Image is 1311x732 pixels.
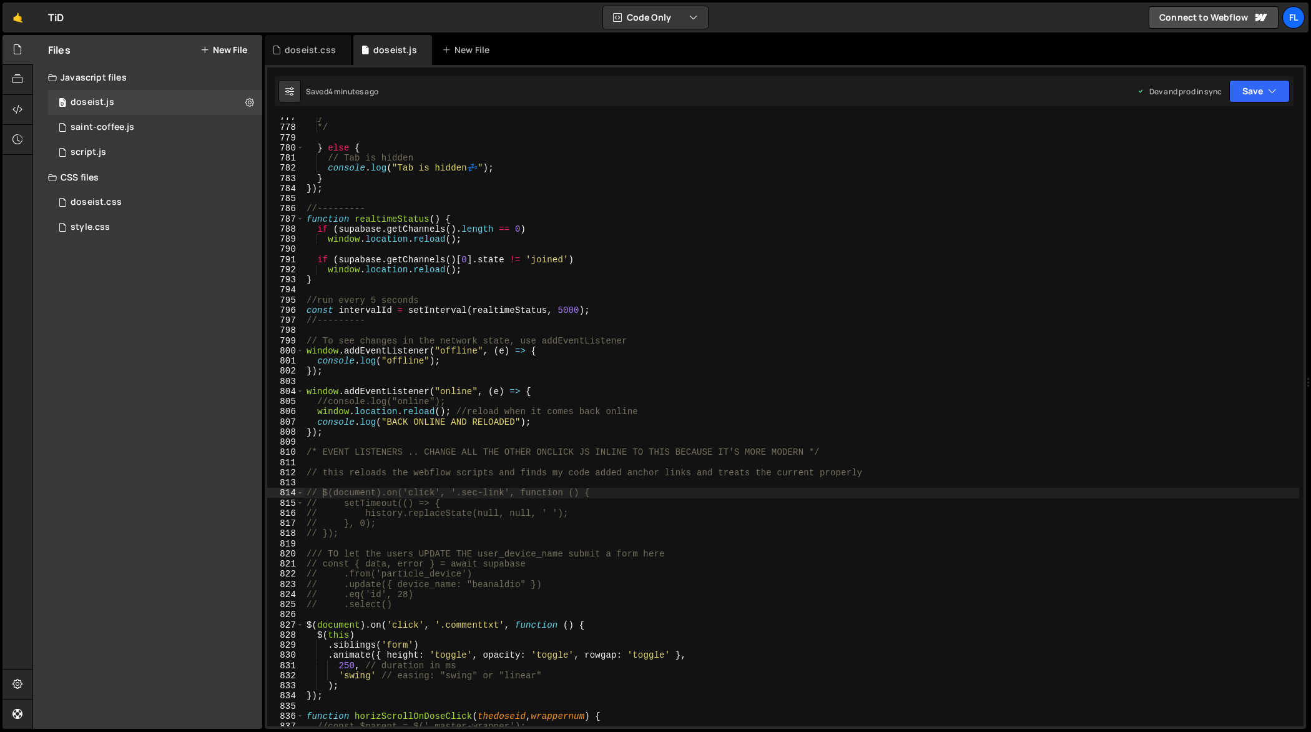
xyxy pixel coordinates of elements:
[267,711,304,721] div: 836
[267,600,304,610] div: 825
[267,184,304,194] div: 784
[267,194,304,204] div: 785
[267,661,304,671] div: 831
[267,153,304,163] div: 781
[267,437,304,447] div: 809
[2,2,33,32] a: 🤙
[267,559,304,569] div: 821
[59,99,66,109] span: 0
[267,112,304,122] div: 777
[267,133,304,143] div: 779
[267,518,304,528] div: 817
[33,165,262,190] div: CSS files
[267,244,304,254] div: 790
[267,387,304,397] div: 804
[285,44,336,56] div: doseist.css
[267,163,304,173] div: 782
[267,285,304,295] div: 794
[267,427,304,437] div: 808
[267,447,304,457] div: 810
[267,681,304,691] div: 833
[267,671,304,681] div: 832
[267,610,304,620] div: 826
[267,407,304,417] div: 806
[267,549,304,559] div: 820
[48,215,262,240] div: 4604/25434.css
[603,6,708,29] button: Code Only
[48,140,262,165] div: 4604/24567.js
[200,45,247,55] button: New File
[1282,6,1305,29] a: Fl
[33,65,262,90] div: Javascript files
[267,336,304,346] div: 799
[267,620,304,630] div: 827
[306,86,378,97] div: Saved
[442,44,494,56] div: New File
[267,721,304,731] div: 837
[48,190,262,215] div: 4604/42100.css
[267,417,304,427] div: 807
[267,204,304,214] div: 786
[71,122,134,133] div: saint-coffee.js
[48,115,262,140] div: 4604/27020.js
[48,90,262,115] div: 4604/37981.js
[71,197,122,208] div: doseist.css
[267,488,304,498] div: 814
[267,478,304,488] div: 813
[267,458,304,468] div: 811
[1149,6,1279,29] a: Connect to Webflow
[373,44,417,56] div: doseist.js
[267,569,304,579] div: 822
[267,498,304,508] div: 815
[1137,86,1222,97] div: Dev and prod in sync
[267,214,304,224] div: 787
[267,539,304,549] div: 819
[267,255,304,265] div: 791
[267,397,304,407] div: 805
[267,234,304,244] div: 789
[267,275,304,285] div: 793
[1229,80,1290,102] button: Save
[267,640,304,650] div: 829
[267,346,304,356] div: 800
[267,366,304,376] div: 802
[267,650,304,660] div: 830
[267,630,304,640] div: 828
[267,295,304,305] div: 795
[267,701,304,711] div: 835
[267,325,304,335] div: 798
[267,265,304,275] div: 792
[267,315,304,325] div: 797
[267,377,304,387] div: 803
[328,86,378,97] div: 4 minutes ago
[71,147,106,158] div: script.js
[267,224,304,234] div: 788
[48,43,71,57] h2: Files
[267,528,304,538] div: 818
[267,468,304,478] div: 812
[48,10,64,25] div: TiD
[267,590,304,600] div: 824
[267,691,304,701] div: 834
[71,97,114,108] div: doseist.js
[267,122,304,132] div: 778
[267,508,304,518] div: 816
[267,356,304,366] div: 801
[267,143,304,153] div: 780
[267,580,304,590] div: 823
[267,174,304,184] div: 783
[71,222,110,233] div: style.css
[267,305,304,315] div: 796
